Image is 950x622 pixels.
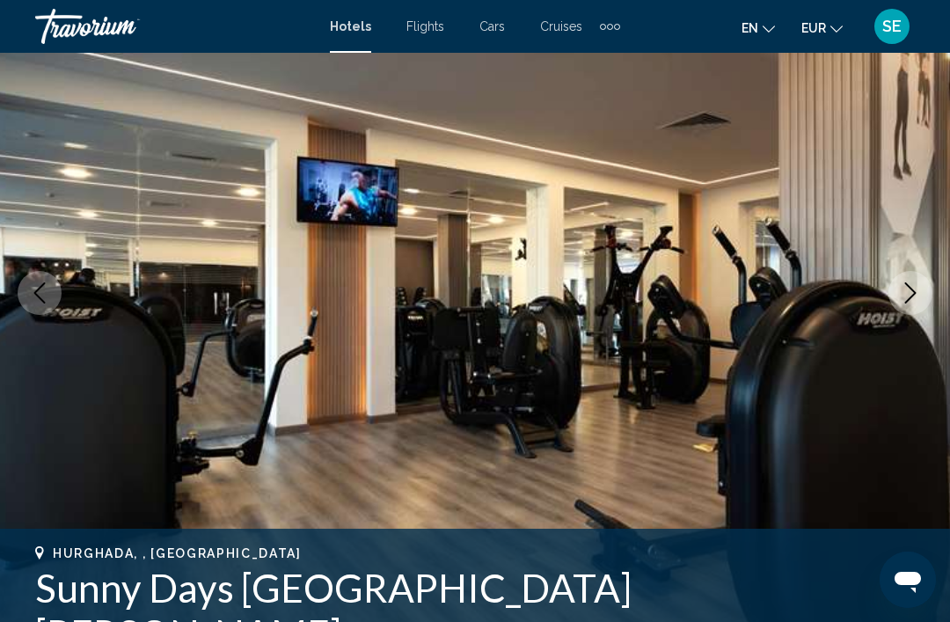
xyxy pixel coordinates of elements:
[882,18,902,35] span: SE
[18,271,62,315] button: Previous image
[742,21,758,35] span: en
[801,21,826,35] span: EUR
[869,8,915,45] button: User Menu
[35,9,312,44] a: Travorium
[801,15,843,40] button: Change currency
[600,12,620,40] button: Extra navigation items
[479,19,505,33] a: Cars
[880,552,936,608] iframe: Bouton de lancement de la fenêtre de messagerie
[540,19,582,33] a: Cruises
[742,15,775,40] button: Change language
[406,19,444,33] a: Flights
[888,271,932,315] button: Next image
[53,546,302,560] span: Hurghada, , [GEOGRAPHIC_DATA]
[330,19,371,33] a: Hotels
